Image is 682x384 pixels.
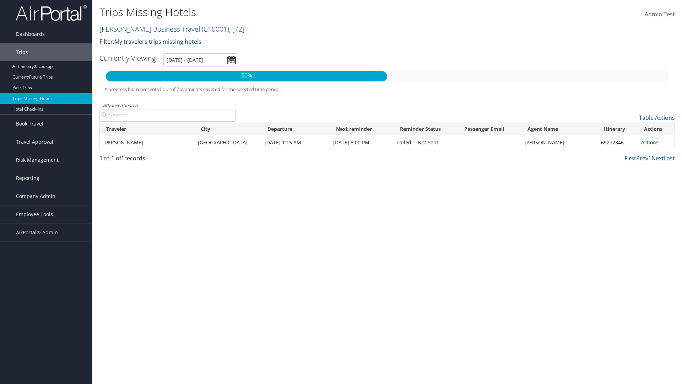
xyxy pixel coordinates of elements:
a: First [624,154,636,162]
td: [PERSON_NAME] [100,136,194,149]
span: AirPortal® Admin [16,224,58,241]
span: 1 out of 2 [159,86,179,92]
td: Failed -- Not Sent [394,136,458,149]
span: ( C10001 ) [202,24,229,34]
th: Next reminder [330,122,394,136]
p: Filter: [99,37,483,47]
h5: * progress bar represents overnights covered for the selected time period. [105,86,670,93]
span: Employee Tools [16,206,53,223]
th: Reminder Status [394,122,458,136]
span: Admin Test [645,10,675,18]
h1: Trips Missing Hotels [99,5,483,20]
td: [DATE] 5:00 PM [330,136,394,149]
th: Departure: activate to sort column ascending [261,122,330,136]
a: Prev [636,154,648,162]
span: Travel Approval [16,133,53,151]
th: Passenger Email: activate to sort column ascending [458,122,521,136]
span: Company Admin [16,187,55,205]
h3: Currently Viewing [99,53,156,63]
img: airportal-logo.png [16,5,87,21]
th: Agent Name [521,122,597,136]
span: , [ 72 ] [229,24,244,34]
th: Itinerary [597,122,638,136]
span: Reporting [16,169,39,187]
div: 1 to 1 of records [99,154,236,166]
a: Last [664,154,675,162]
td: 69272346 [597,136,638,149]
span: Dashboards [16,25,45,43]
th: Actions [638,122,675,136]
a: [PERSON_NAME] Business Travel [99,24,244,34]
a: Admin Test [645,4,675,26]
p: 50% [106,71,387,80]
a: Table Actions [639,114,675,122]
th: City: activate to sort column ascending [194,122,261,136]
input: [DATE] - [DATE] [163,53,238,66]
a: Advanced Search [103,102,137,108]
a: Next [651,154,664,162]
span: Book Travel [16,115,43,133]
span: Risk Management [16,151,59,169]
span: 1 [121,154,124,162]
td: [GEOGRAPHIC_DATA] [194,136,261,149]
a: 1 [648,154,651,162]
span: Trips [16,43,28,61]
a: Actions [641,139,659,146]
td: [DATE] 1:15 AM [261,136,330,149]
a: My travelers trips missing hotels [114,38,201,46]
th: Traveler: activate to sort column ascending [100,122,194,136]
input: Advanced Search [99,109,236,122]
td: [PERSON_NAME] [521,136,597,149]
